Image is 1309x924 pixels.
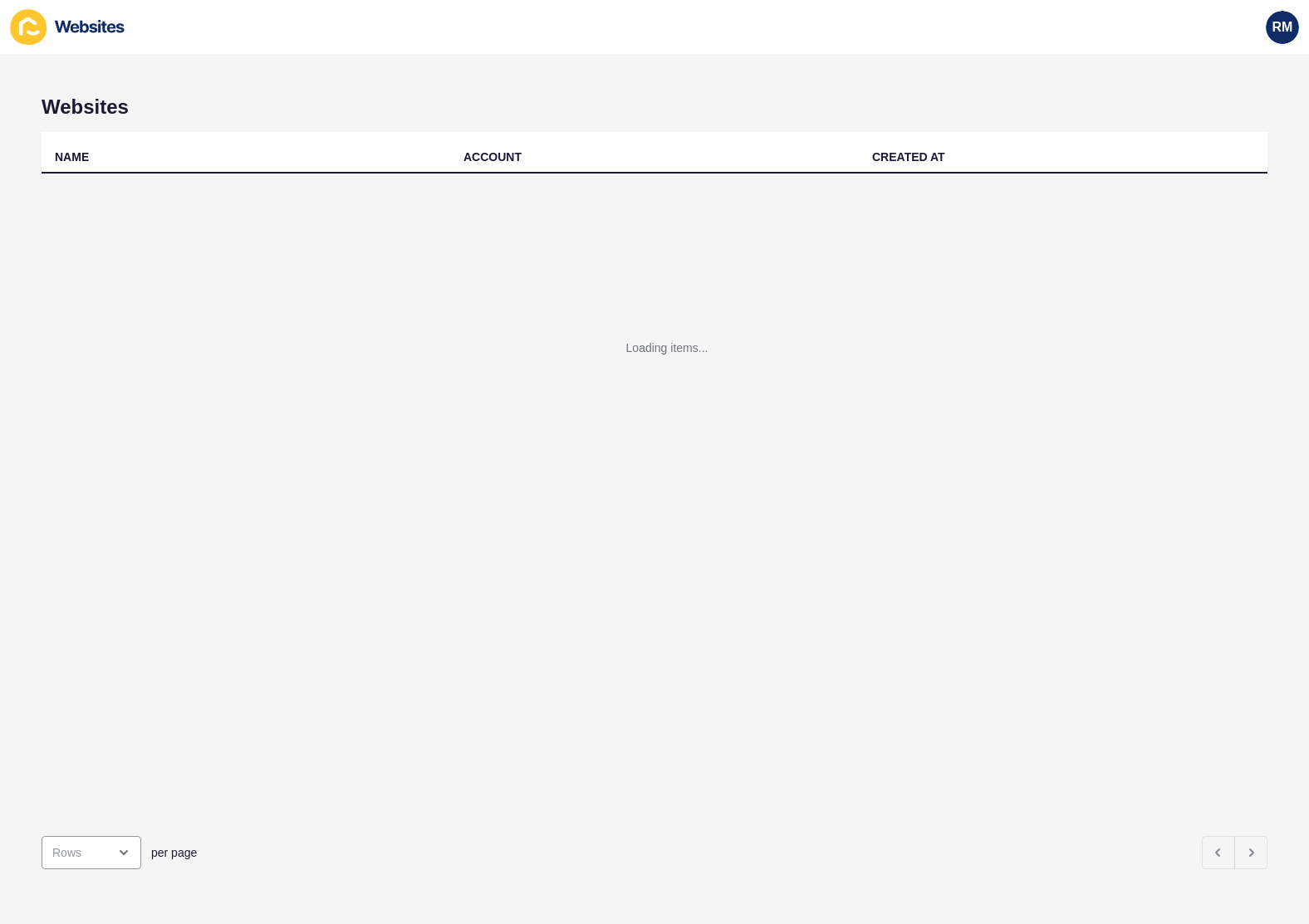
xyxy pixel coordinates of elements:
[42,836,141,869] div: open menu
[626,340,708,356] div: Loading items...
[1272,19,1293,36] span: RM
[872,149,945,165] div: CREATED AT
[463,149,522,165] div: ACCOUNT
[55,149,89,165] div: NAME
[42,95,1267,119] h1: Websites
[151,844,197,861] span: per page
